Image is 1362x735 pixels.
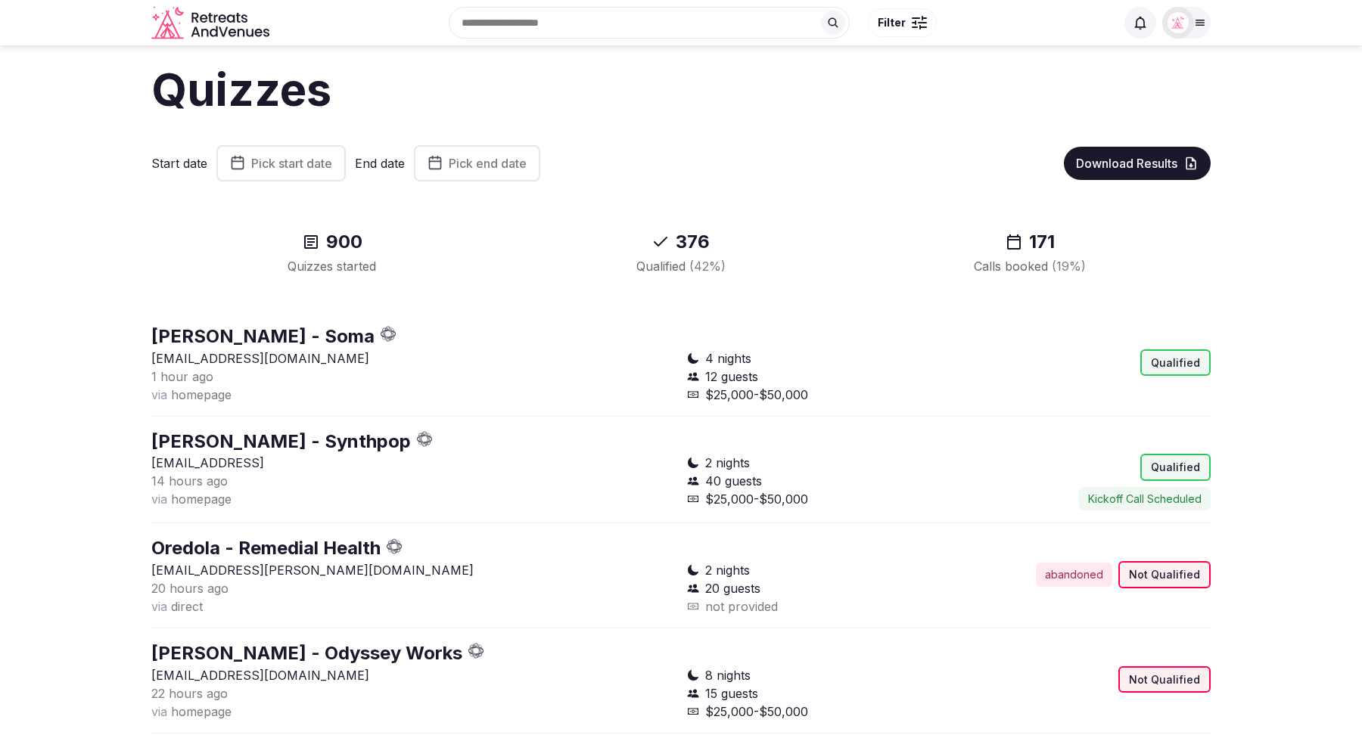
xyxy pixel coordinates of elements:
[151,6,272,40] a: Visit the homepage
[151,57,1211,121] h1: Quizzes
[524,257,837,275] div: Qualified
[687,386,943,404] div: $25,000-$50,000
[687,490,943,508] div: $25,000-$50,000
[151,429,411,454] button: [PERSON_NAME] - Synthpop
[151,535,381,561] button: Oredola - Remedial Health
[151,369,213,384] span: 1 hour ago
[1140,349,1211,377] div: Qualified
[171,599,203,614] span: direct
[176,230,488,254] div: 900
[151,537,381,559] a: Oredola - Remedial Health
[524,230,837,254] div: 376
[705,367,758,386] span: 12 guests
[1140,454,1211,481] div: Qualified
[251,156,332,171] span: Pick start date
[151,454,675,472] p: [EMAIL_ADDRESS]
[689,259,726,274] span: ( 42 %)
[151,642,462,664] a: [PERSON_NAME] - Odyssey Works
[687,597,943,616] div: not provided
[1052,259,1086,274] span: ( 19 %)
[1079,487,1211,511] button: Kickoff Call Scheduled
[151,367,213,386] button: 1 hour ago
[151,155,207,172] label: Start date
[151,324,375,349] button: [PERSON_NAME] - Soma
[151,325,375,347] a: [PERSON_NAME] - Soma
[1168,12,1189,33] img: Matt Grant Oakes
[151,640,462,666] button: [PERSON_NAME] - Odyssey Works
[151,684,228,702] button: 22 hours ago
[216,145,346,181] button: Pick start date
[171,387,232,402] span: homepage
[1036,563,1112,587] div: abandoned
[171,492,232,507] span: homepage
[705,666,751,684] span: 8 nights
[151,599,167,614] span: via
[449,156,527,171] span: Pick end date
[705,561,750,579] span: 2 nights
[151,686,228,701] span: 22 hours ago
[151,561,675,579] p: [EMAIL_ADDRESS][PERSON_NAME][DOMAIN_NAME]
[414,145,540,181] button: Pick end date
[151,472,228,490] button: 14 hours ago
[705,454,750,472] span: 2 nights
[705,579,760,597] span: 20 guests
[705,472,762,490] span: 40 guests
[151,430,411,452] a: [PERSON_NAME] - Synthpop
[1118,666,1211,693] div: Not Qualified
[151,349,675,367] p: [EMAIL_ADDRESS][DOMAIN_NAME]
[151,473,228,488] span: 14 hours ago
[874,230,1186,254] div: 171
[878,15,906,30] span: Filter
[355,155,405,172] label: End date
[151,704,167,719] span: via
[1064,147,1211,180] button: Download Results
[868,8,937,37] button: Filter
[176,257,488,275] div: Quizzes started
[171,704,232,719] span: homepage
[151,387,167,402] span: via
[874,257,1186,275] div: Calls booked
[1076,156,1177,171] span: Download Results
[1118,561,1211,588] div: Not Qualified
[687,702,943,721] div: $25,000-$50,000
[151,579,229,597] button: 20 hours ago
[705,684,758,702] span: 15 guests
[151,666,675,684] p: [EMAIL_ADDRESS][DOMAIN_NAME]
[151,6,272,40] svg: Retreats and Venues company logo
[151,492,167,507] span: via
[705,349,751,367] span: 4 nights
[151,581,229,596] span: 20 hours ago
